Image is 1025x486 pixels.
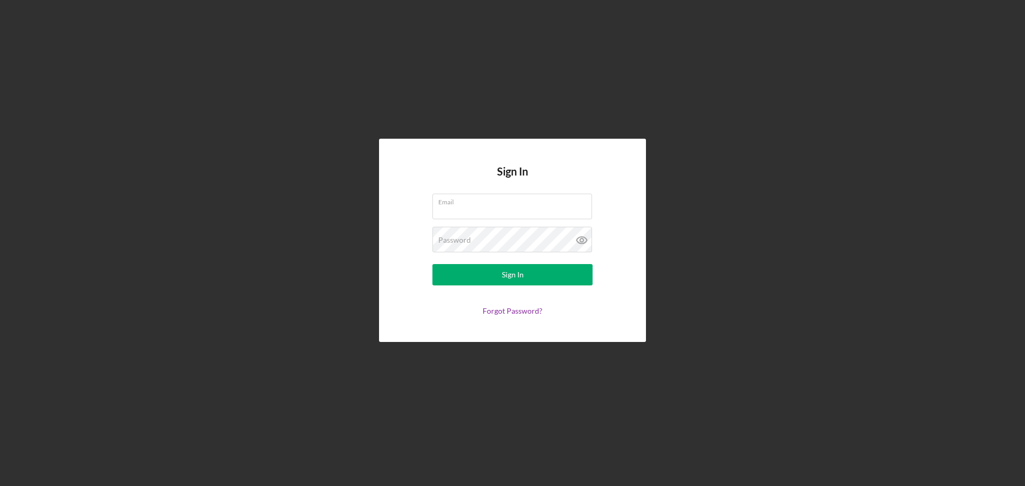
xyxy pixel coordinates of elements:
[483,306,542,315] a: Forgot Password?
[438,194,592,206] label: Email
[432,264,593,285] button: Sign In
[497,165,528,194] h4: Sign In
[438,236,471,244] label: Password
[502,264,524,285] div: Sign In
